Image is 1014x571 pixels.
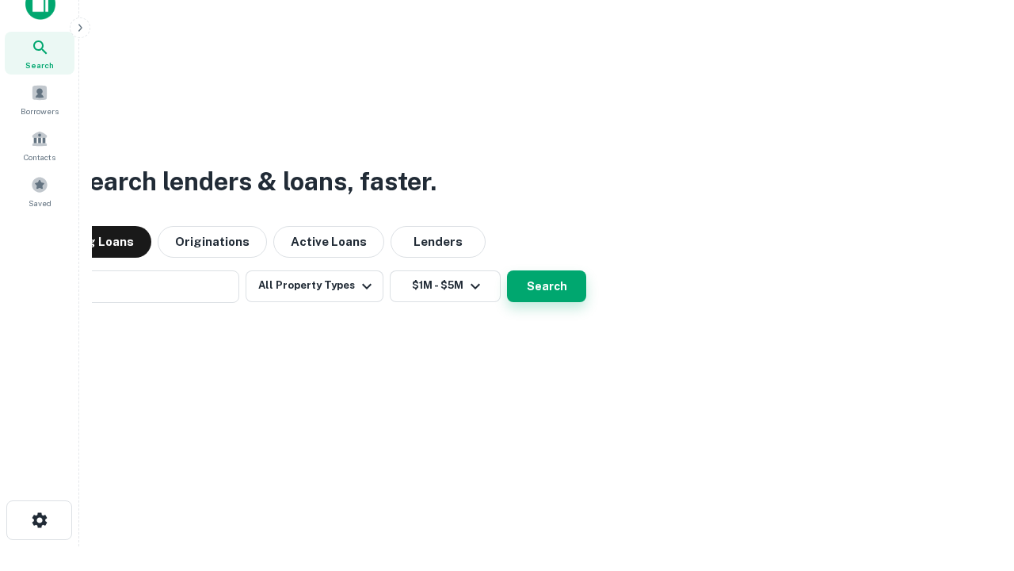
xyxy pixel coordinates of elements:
[390,270,501,302] button: $1M - $5M
[5,124,74,167] a: Contacts
[21,105,59,117] span: Borrowers
[72,163,436,201] h3: Search lenders & loans, faster.
[25,59,54,71] span: Search
[5,170,74,213] a: Saved
[507,270,586,302] button: Search
[273,226,384,258] button: Active Loans
[246,270,383,302] button: All Property Types
[391,226,486,258] button: Lenders
[5,32,74,75] a: Search
[24,151,55,163] span: Contacts
[5,78,74,121] a: Borrowers
[29,197,51,209] span: Saved
[935,444,1014,520] iframe: Chat Widget
[158,226,267,258] button: Originations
